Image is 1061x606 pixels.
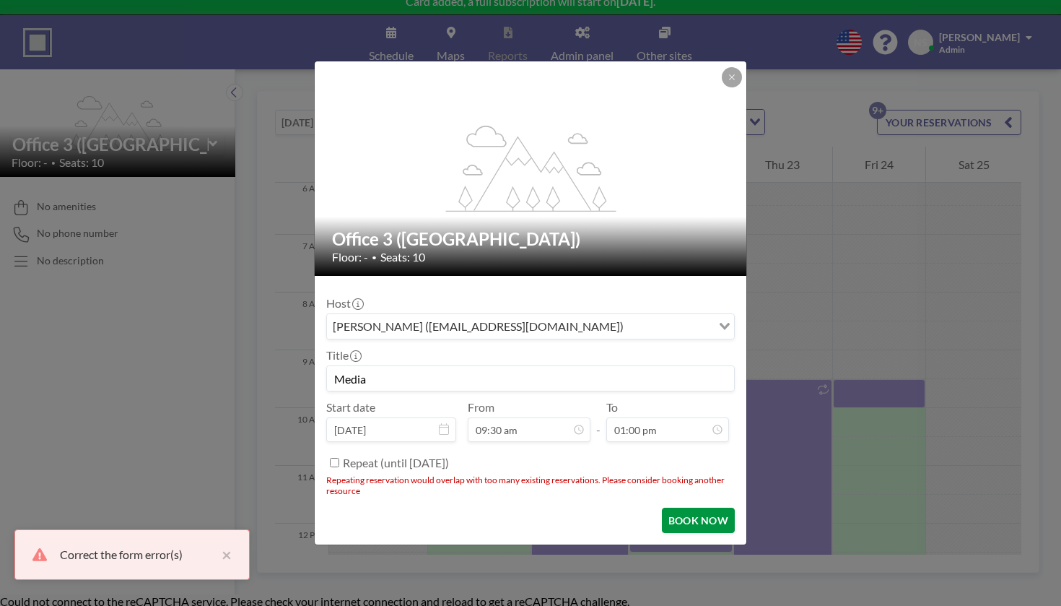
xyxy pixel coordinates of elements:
span: • [372,252,377,263]
input: Nathaly's reservation [327,366,734,391]
input: Search for option [628,317,710,336]
label: Title [326,348,360,363]
span: Floor: - [332,250,368,264]
label: To [606,400,618,415]
button: close [214,546,232,563]
label: Host [326,296,362,311]
div: Search for option [327,314,734,339]
div: Correct the form error(s) [60,546,214,563]
label: From [468,400,494,415]
span: [PERSON_NAME] ([EMAIL_ADDRESS][DOMAIN_NAME]) [330,317,626,336]
li: Repeating reservation would overlap with too many existing reservations. Please consider booking ... [326,475,735,496]
g: flex-grow: 1.2; [446,124,616,211]
label: Start date [326,400,375,415]
button: BOOK NOW [662,508,735,533]
h2: Office 3 ([GEOGRAPHIC_DATA]) [332,228,730,250]
span: Seats: 10 [380,250,425,264]
span: - [596,405,601,437]
label: Repeat (until [DATE]) [343,456,449,470]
